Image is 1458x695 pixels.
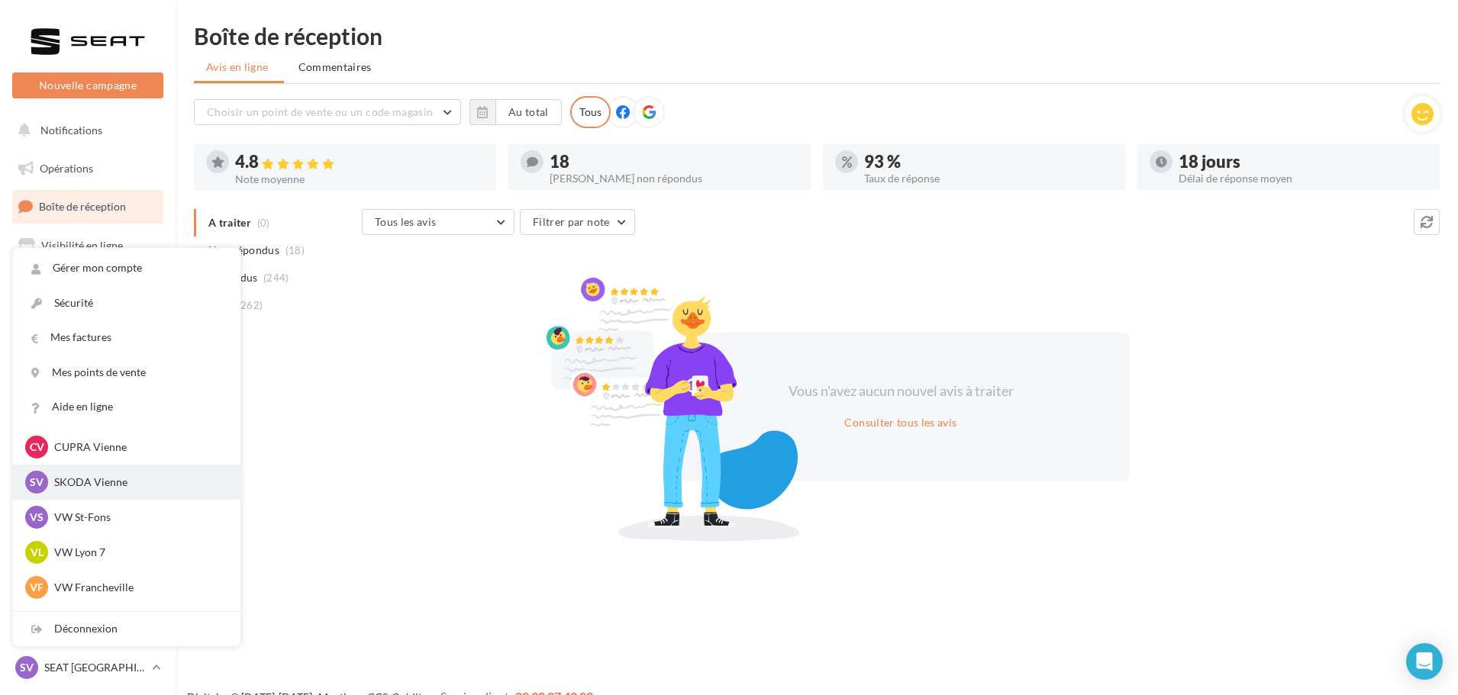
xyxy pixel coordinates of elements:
button: Choisir un point de vente ou un code magasin [194,99,461,125]
span: Notifications [40,124,102,137]
a: PLV et print personnalisable [9,419,166,464]
span: Boîte de réception [39,200,126,213]
button: Nouvelle campagne [12,72,163,98]
button: Notifications [9,114,160,146]
div: 93 % [864,153,1113,170]
span: Non répondus [208,243,279,258]
div: 18 jours [1179,153,1427,170]
div: 4.8 [235,153,484,171]
p: CUPRA Vienne [54,439,222,455]
span: Opérations [40,162,93,175]
a: Mes factures [13,320,240,355]
p: SEAT [GEOGRAPHIC_DATA] [44,660,146,675]
span: Visibilité en ligne [41,239,123,252]
span: VS [30,510,44,525]
p: VW Lyon 7 [54,545,222,560]
span: (18) [285,244,305,256]
p: VW St-Fons [54,510,222,525]
div: Note moyenne [235,174,484,185]
a: Boîte de réception [9,190,166,223]
a: Opérations [9,153,166,185]
button: Consulter tous les avis [838,413,963,432]
a: Aide en ligne [13,390,240,424]
span: (262) [237,299,263,311]
button: Au total [469,99,562,125]
div: Tous [570,96,611,128]
div: [PERSON_NAME] non répondus [550,173,798,184]
button: Tous les avis [362,209,514,235]
a: Calendrier [9,381,166,413]
a: Sécurité [13,286,240,320]
span: Commentaires [298,60,372,75]
div: Boîte de réception [194,24,1440,47]
a: Gérer mon compte [13,251,240,285]
a: Contacts [9,305,166,337]
span: Tous les avis [375,215,437,228]
span: CV [30,439,44,455]
span: VF [30,580,44,595]
a: Médiathèque [9,343,166,375]
span: VL [31,545,44,560]
span: Choisir un point de vente ou un code magasin [207,105,433,118]
div: Délai de réponse moyen [1179,173,1427,184]
a: Campagnes [9,268,166,300]
div: Déconnexion [13,612,240,646]
div: Open Intercom Messenger [1406,643,1443,680]
div: Taux de réponse [864,173,1113,184]
span: SV [30,475,44,490]
p: VW Francheville [54,580,222,595]
a: SV SEAT [GEOGRAPHIC_DATA] [12,653,163,682]
span: (244) [263,272,289,284]
a: Visibilité en ligne [9,230,166,262]
div: Vous n'avez aucun nouvel avis à traiter [769,381,1032,401]
button: Filtrer par note [520,209,635,235]
a: Mes points de vente [13,356,240,390]
span: SV [20,660,34,675]
p: SKODA Vienne [54,475,222,490]
div: 18 [550,153,798,170]
a: Campagnes DataOnDemand [9,470,166,515]
button: Au total [495,99,562,125]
